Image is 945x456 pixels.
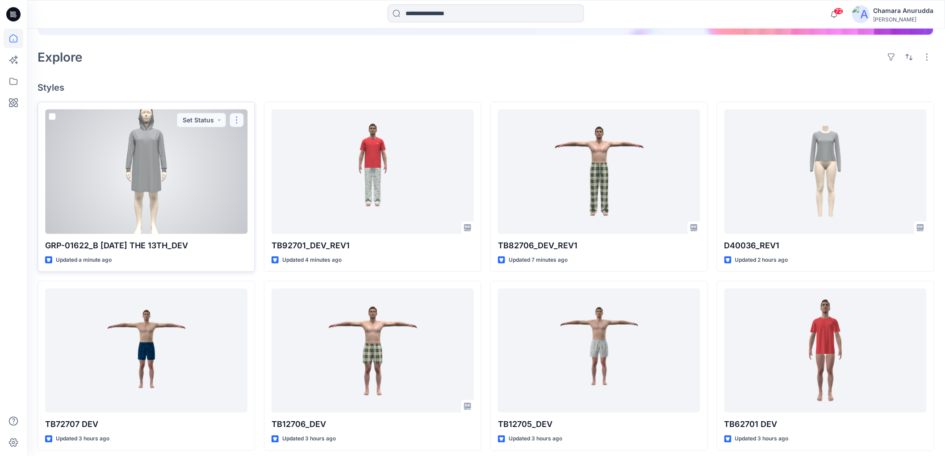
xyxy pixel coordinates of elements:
p: GRP-01622_B [DATE] THE 13TH_DEV [45,239,247,252]
p: Updated 3 hours ago [509,434,562,443]
a: TB72707 DEV [45,289,247,413]
a: D40036_REV1 [724,109,927,234]
p: Updated 2 hours ago [735,255,788,265]
div: [PERSON_NAME] [874,16,934,23]
p: TB12705_DEV [498,418,700,431]
p: TB12706_DEV [272,418,474,431]
a: TB92701_DEV_REV1 [272,109,474,234]
p: TB82706_DEV_REV1 [498,239,700,252]
h4: Styles [38,82,934,93]
p: TB92701_DEV_REV1 [272,239,474,252]
p: Updated 4 minutes ago [282,255,342,265]
a: TB62701 DEV [724,289,927,413]
h2: Explore [38,50,83,64]
p: Updated 3 hours ago [735,434,789,443]
p: TB62701 DEV [724,418,927,431]
p: Updated a minute ago [56,255,112,265]
p: Updated 3 hours ago [56,434,109,443]
a: TB12705_DEV [498,289,700,413]
a: TB12706_DEV [272,289,474,413]
p: Updated 7 minutes ago [509,255,568,265]
a: TB82706_DEV_REV1 [498,109,700,234]
img: avatar [852,5,870,23]
div: Chamara Anurudda [874,5,934,16]
a: GRP-01622_B FRIDAY THE 13TH_DEV [45,109,247,234]
span: 72 [834,8,844,15]
p: D40036_REV1 [724,239,927,252]
p: TB72707 DEV [45,418,247,431]
p: Updated 3 hours ago [282,434,336,443]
